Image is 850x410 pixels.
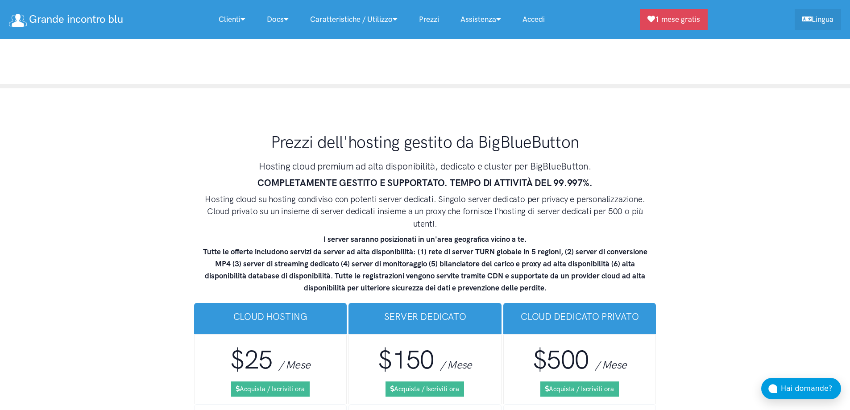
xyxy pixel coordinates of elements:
[203,235,647,292] strong: I server saranno posizionati in un'area geografica vicino a te. Tutte le offerte includono serviz...
[540,381,619,397] a: Acquista / Iscriviti ora
[450,10,512,29] a: Assistenza
[356,310,494,323] h3: Server Dedicato
[440,358,472,371] span: / Mese
[408,10,450,29] a: Prezzi
[781,383,841,394] div: Hai domande?
[386,381,464,397] a: Acquista / Iscriviti ora
[231,381,310,397] a: Acquista / Iscriviti ora
[256,10,299,29] a: Docs
[9,10,123,29] a: Grande incontro blu
[512,10,556,29] a: Accedi
[299,10,408,29] a: Caratteristiche / Utilizzo
[761,378,841,399] button: Hai domande?
[202,131,648,153] h1: Prezzi dell'hosting gestito da BigBlueButton
[257,177,592,188] strong: COMPLETAMENTE GESTITO E SUPPORTATO. TEMPO DI ATTIVITÀ DEL 99.997%.
[201,310,340,323] h3: cloud hosting
[595,358,627,371] span: / Mese
[202,160,648,173] h3: Hosting cloud premium ad alta disponibilità, dedicato e cluster per BigBlueButton.
[640,9,708,30] a: 1 mese gratis
[533,344,589,375] span: $500
[795,9,841,30] a: Lingua
[230,344,272,375] span: $25
[279,358,311,371] span: / Mese
[208,10,256,29] a: Clienti
[9,14,27,27] img: logo
[510,310,649,323] h3: Cloud dedicato privato
[202,193,648,230] h4: Hosting cloud su hosting condiviso con potenti server dedicati. Singolo server dedicato per priva...
[378,344,434,375] span: $150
